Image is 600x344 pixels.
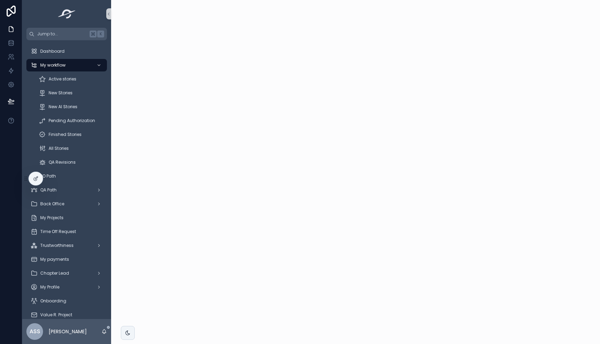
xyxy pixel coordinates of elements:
[40,215,64,221] span: My Projects
[40,173,56,179] span: PO Path
[26,28,107,40] button: Jump to...K
[26,184,107,196] a: QA Path
[49,146,69,151] span: All Stories
[40,284,59,290] span: My Profile
[40,62,66,68] span: My workflow
[40,298,66,304] span: Onboarding
[26,170,107,182] a: PO Path
[35,114,107,127] a: Pending Authorization
[35,128,107,141] a: Finished Stories
[40,270,69,276] span: Chapter Lead
[49,132,82,137] span: Finished Stories
[35,87,107,99] a: New Stories
[26,198,107,210] a: Back Office
[26,212,107,224] a: My Projects
[26,253,107,266] a: My payments
[49,104,77,110] span: New AI Stories
[49,328,87,335] p: [PERSON_NAME]
[37,31,87,37] span: Jump to...
[40,187,57,193] span: QA Path
[26,225,107,238] a: Time Off Request
[30,327,40,336] span: ASS
[40,243,74,248] span: Trustworthiness
[26,309,107,321] a: Value R. Project
[40,312,72,318] span: Value R. Project
[35,101,107,113] a: New AI Stories
[35,73,107,85] a: Active stories
[40,257,69,262] span: My payments
[98,31,103,37] span: K
[26,295,107,307] a: Onboarding
[26,281,107,293] a: My Profile
[35,156,107,169] a: QA Revisions
[40,201,64,207] span: Back Office
[49,160,76,165] span: QA Revisions
[26,59,107,71] a: My workflow
[40,49,65,54] span: Dashboard
[22,40,111,319] div: scrollable content
[56,8,78,19] img: App logo
[26,45,107,58] a: Dashboard
[40,229,76,234] span: Time Off Request
[49,118,95,123] span: Pending Authorization
[26,239,107,252] a: Trustworthiness
[35,142,107,155] a: All Stories
[49,76,76,82] span: Active stories
[26,267,107,279] a: Chapter Lead
[49,90,73,96] span: New Stories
